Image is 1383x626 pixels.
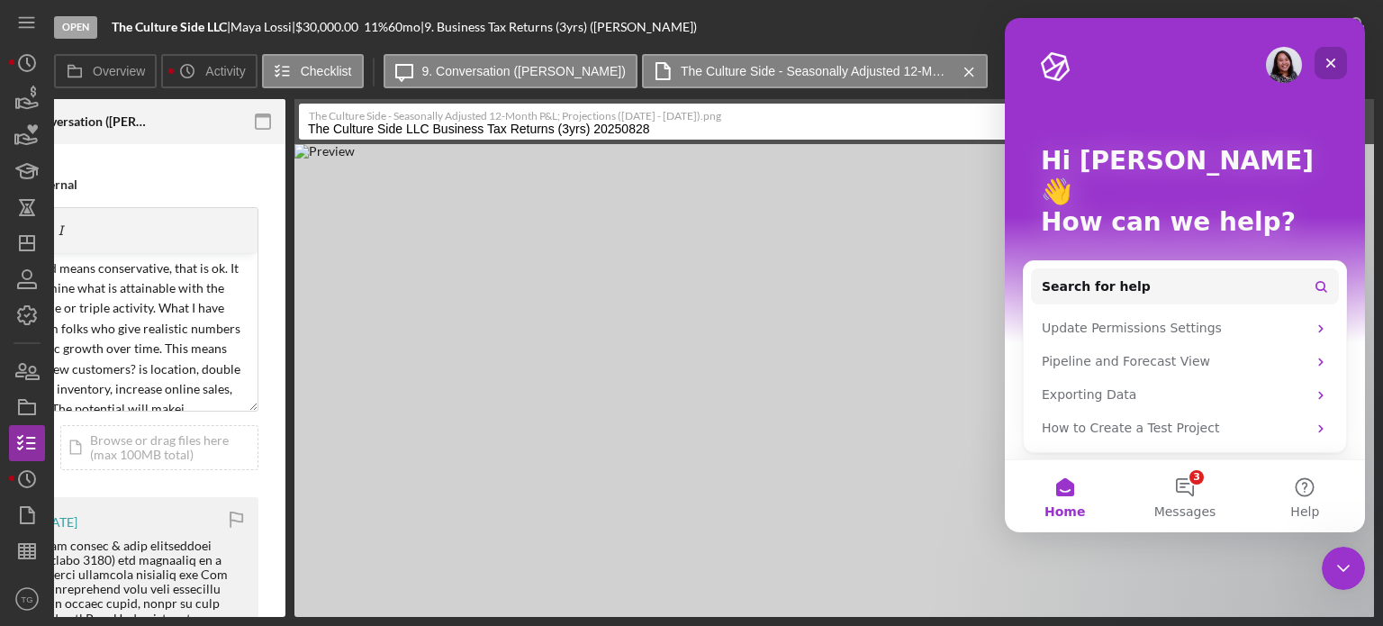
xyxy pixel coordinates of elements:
[301,64,352,78] label: Checklist
[420,20,697,34] div: | 9. Business Tax Returns (3yrs) ([PERSON_NAME])
[422,64,626,78] label: 9. Conversation ([PERSON_NAME])
[112,20,230,34] div: |
[93,64,145,78] label: Overview
[681,64,951,78] label: The Culture Side - Seasonally Adjusted 12-Month P&L; Projections ([DATE] - [DATE]).png
[161,54,257,88] button: Activity
[15,114,150,129] div: 9. Conversation ([PERSON_NAME])
[112,19,227,34] b: The Culture Side LLC
[38,515,77,530] time: 2025-08-28 02:15
[1228,9,1374,45] button: Mark Complete
[205,64,245,78] label: Activity
[33,171,77,198] div: Internal
[1246,9,1333,45] div: Mark Complete
[642,54,988,88] button: The Culture Side - Seasonally Adjusted 12-Month P&L; Projections ([DATE] - [DATE]).png
[9,581,45,617] button: TG
[295,20,364,34] div: $30,000.00
[294,144,1375,617] img: Preview
[384,54,637,88] button: 9. Conversation ([PERSON_NAME])
[24,171,86,198] button: Internal
[230,20,295,34] div: Maya Lossi |
[364,20,388,34] div: 11 %
[1322,547,1365,590] iframe: Intercom live chat
[309,104,1226,122] label: The Culture Side - Seasonally Adjusted 12-Month P&L; Projections ([DATE] - [DATE]).png
[388,20,420,34] div: 60 mo
[54,16,97,39] div: Open
[21,594,32,604] text: TG
[54,54,157,88] button: Overview
[262,54,364,88] button: Checklist
[1005,18,1365,532] iframe: Intercom live chat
